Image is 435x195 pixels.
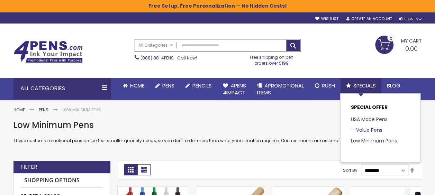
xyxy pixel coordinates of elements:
a: Allentown Click-Action Ballpoint Pen [118,186,188,192]
strong: Shopping Options [21,173,103,188]
a: All Categories [135,39,176,51]
span: 0.00 [405,44,418,53]
a: Value Pens [351,127,382,133]
a: Rush [309,78,341,93]
label: Sort By [343,167,357,173]
div: These custom promotional pens are perfect smaller quantity needs, so you don't order more than wh... [13,120,422,143]
span: Specials [353,82,376,89]
a: Blog [381,78,406,93]
span: All Categories [138,43,173,48]
strong: Grid [124,164,137,175]
div: All Categories [13,78,110,99]
a: Specials [341,78,381,93]
span: 4Pens 4impact [223,82,246,96]
strong: Low Minimum Pens [62,107,101,113]
a: 4PROMOTIONALITEMS [252,78,309,101]
iframe: Google Customer Reviews [378,176,435,195]
a: Wishlist [315,16,338,21]
span: - Call Now! [141,55,197,61]
a: Pens [39,107,48,113]
a: 4Pens4impact [217,78,252,101]
span: Home [130,82,144,89]
span: Pens [162,82,174,89]
a: Wooden Novelty Sport Themed Baseball Bat Ballpoint Pen [196,186,266,192]
span: Pencils [192,82,212,89]
a: Home [117,78,150,93]
div: Sign In [399,17,422,22]
h1: Low Minimum Pens [13,120,422,131]
p: SPECIAL OFFER [351,104,410,114]
a: Low Minimum Pens [351,137,397,144]
a: Quality Wooden Mini Novelty Baseball Bat Pen [273,186,344,192]
span: Blog [387,82,400,89]
div: Free shipping on pen orders over $199 [243,52,301,66]
strong: Filter [20,163,37,171]
a: Create an Account [346,16,392,21]
a: USA Made Pens [351,116,388,123]
a: (888) 88-4PENS [141,55,174,61]
img: 4Pens Custom Pens and Promotional Products [13,41,83,63]
a: 0.00 0 [375,36,422,53]
span: 0 [390,35,392,42]
a: Pens [150,78,180,93]
a: Novelty Sport-Themed Hockey Stick Ballpoint Pen [351,186,422,192]
span: Rush [322,82,335,89]
a: Home [13,107,25,113]
span: 4PROMOTIONAL ITEMS [257,82,304,96]
a: Pencils [180,78,217,93]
